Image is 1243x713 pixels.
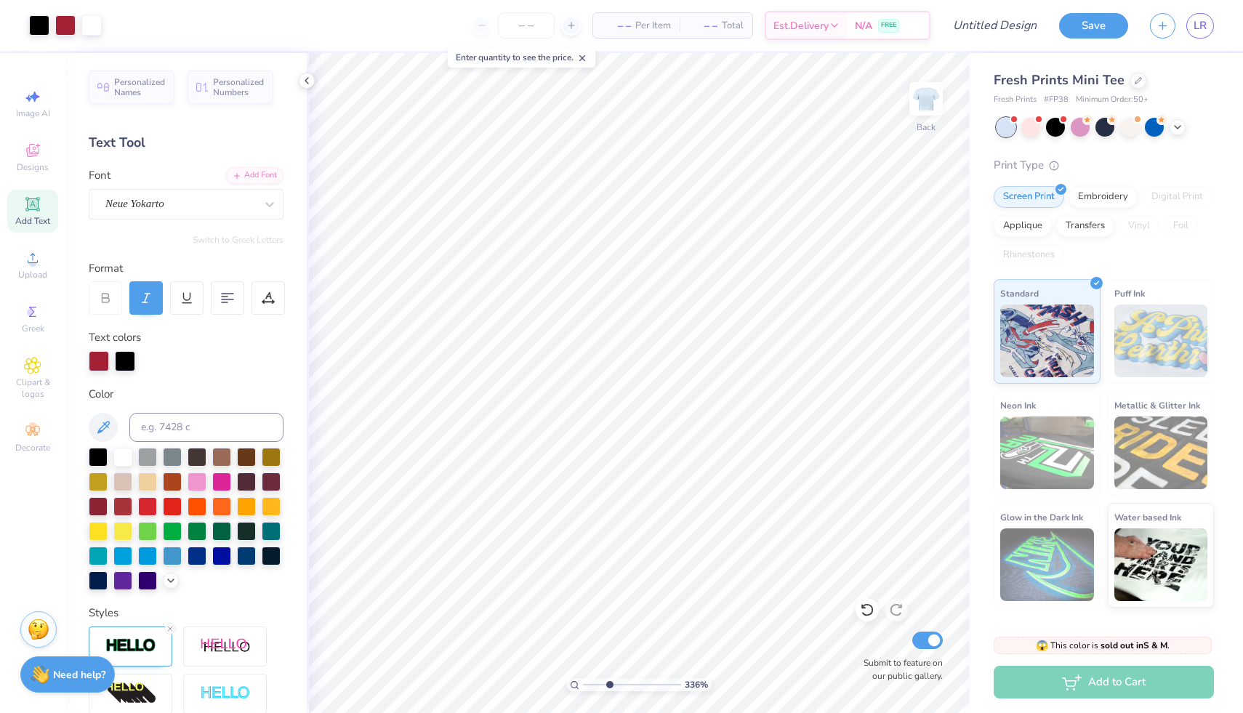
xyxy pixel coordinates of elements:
div: Styles [89,605,283,621]
span: 336 % [685,678,708,691]
span: Clipart & logos [7,376,58,400]
div: Back [917,121,936,134]
span: Upload [18,269,47,281]
img: Glow in the Dark Ink [1000,528,1094,601]
button: Save [1059,13,1128,39]
span: This color is . [1036,639,1170,652]
strong: sold out in S & M [1101,640,1167,651]
span: Decorate [15,442,50,454]
img: Negative Space [200,685,251,702]
span: Metallic & Glitter Ink [1114,398,1200,413]
span: Personalized Names [114,77,166,97]
span: Greek [22,323,44,334]
span: – – [602,18,631,33]
img: Metallic & Glitter Ink [1114,416,1208,489]
input: – – [498,12,555,39]
button: Switch to Greek Letters [193,234,283,246]
div: Enter quantity to see the price. [448,47,595,68]
img: Standard [1000,305,1094,377]
span: N/A [855,18,872,33]
span: FREE [881,20,896,31]
span: Water based Ink [1114,509,1181,525]
div: Transfers [1056,215,1114,237]
input: e.g. 7428 c [129,413,283,442]
div: Digital Print [1142,186,1212,208]
span: Neon Ink [1000,398,1036,413]
span: Puff Ink [1114,286,1145,301]
span: # FP38 [1044,94,1069,106]
div: Vinyl [1119,215,1159,237]
div: Add Font [226,167,283,184]
img: 3d Illusion [105,682,156,705]
span: Standard [1000,286,1039,301]
div: Applique [994,215,1052,237]
span: Per Item [635,18,671,33]
strong: Need help? [53,668,105,682]
span: Glow in the Dark Ink [1000,509,1083,525]
span: Add Text [15,215,50,227]
img: Neon Ink [1000,416,1094,489]
img: Back [912,84,941,113]
label: Submit to feature on our public gallery. [856,656,943,682]
span: Image AI [16,108,50,119]
div: Screen Print [994,186,1064,208]
label: Font [89,167,110,184]
input: Untitled Design [941,11,1048,40]
label: Text colors [89,329,141,346]
span: – – [688,18,717,33]
img: Shadow [200,637,251,656]
img: Water based Ink [1114,528,1208,601]
span: Personalized Numbers [213,77,265,97]
span: Fresh Prints Mini Tee [994,71,1125,89]
span: Total [722,18,744,33]
a: LR [1186,13,1214,39]
div: Rhinestones [994,244,1064,266]
div: Foil [1164,215,1198,237]
div: Embroidery [1069,186,1138,208]
div: Text Tool [89,133,283,153]
div: Print Type [994,157,1214,174]
span: Fresh Prints [994,94,1037,106]
span: Designs [17,161,49,173]
span: 😱 [1036,639,1048,653]
span: Est. Delivery [773,18,829,33]
img: Stroke [105,637,156,654]
img: Puff Ink [1114,305,1208,377]
span: LR [1194,17,1207,34]
div: Format [89,260,285,277]
div: Color [89,386,283,403]
span: Minimum Order: 50 + [1076,94,1149,106]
